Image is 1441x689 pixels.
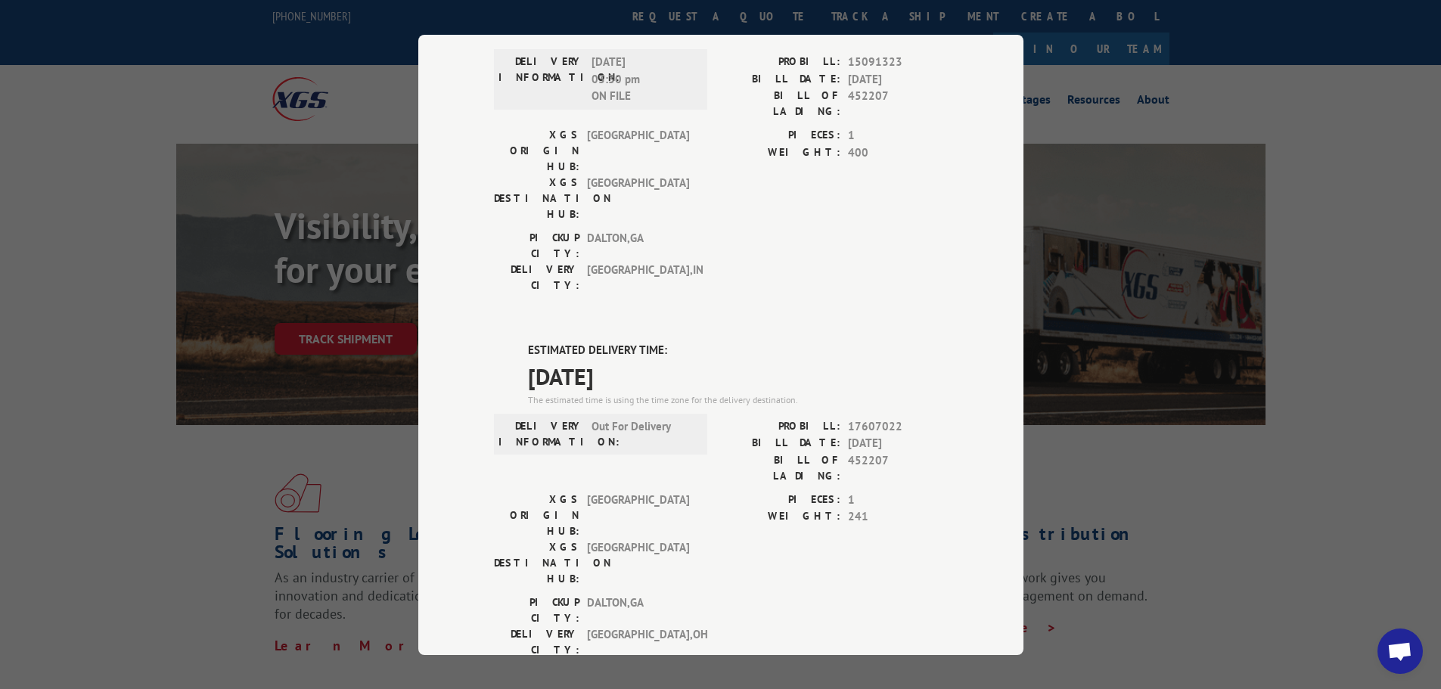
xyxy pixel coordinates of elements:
span: [GEOGRAPHIC_DATA] [587,127,689,175]
span: 17607022 [848,417,948,435]
span: [DATE] [848,70,948,88]
span: 15091323 [848,54,948,71]
label: XGS ORIGIN HUB: [494,127,579,175]
label: XGS DESTINATION HUB: [494,538,579,586]
span: [GEOGRAPHIC_DATA] [587,175,689,222]
label: PROBILL: [721,417,840,435]
span: [DATE] [528,358,948,393]
label: BILL DATE: [721,70,840,88]
span: 1 [848,491,948,508]
span: 241 [848,508,948,526]
span: 400 [848,144,948,161]
label: PIECES: [721,127,840,144]
span: 452207 [848,88,948,119]
span: Out For Delivery [592,417,694,449]
span: [DATE] [848,435,948,452]
label: DELIVERY CITY: [494,262,579,293]
label: WEIGHT: [721,144,840,161]
label: PICKUP CITY: [494,594,579,625]
span: 452207 [848,452,948,483]
label: BILL OF LADING: [721,88,840,119]
div: The estimated time is using the time zone for the delivery destination. [528,393,948,406]
label: PIECES: [721,491,840,508]
div: Open chat [1377,628,1423,674]
span: [GEOGRAPHIC_DATA] , OH [587,625,689,657]
span: DALTON , GA [587,230,689,262]
span: [GEOGRAPHIC_DATA] [587,491,689,538]
label: ESTIMATED DELIVERY TIME: [528,342,948,359]
label: PROBILL: [721,54,840,71]
span: [GEOGRAPHIC_DATA] [587,538,689,586]
label: XGS DESTINATION HUB: [494,175,579,222]
span: DALTON , GA [587,594,689,625]
label: WEIGHT: [721,508,840,526]
span: [GEOGRAPHIC_DATA] , IN [587,262,689,293]
span: 1 [848,127,948,144]
label: DELIVERY CITY: [494,625,579,657]
label: XGS ORIGIN HUB: [494,491,579,538]
label: DELIVERY INFORMATION: [498,54,584,105]
span: DELIVERED [528,8,948,42]
span: [DATE] 03:30 pm ON FILE [592,54,694,105]
label: BILL DATE: [721,435,840,452]
label: BILL OF LADING: [721,452,840,483]
label: DELIVERY INFORMATION: [498,417,584,449]
label: PICKUP CITY: [494,230,579,262]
